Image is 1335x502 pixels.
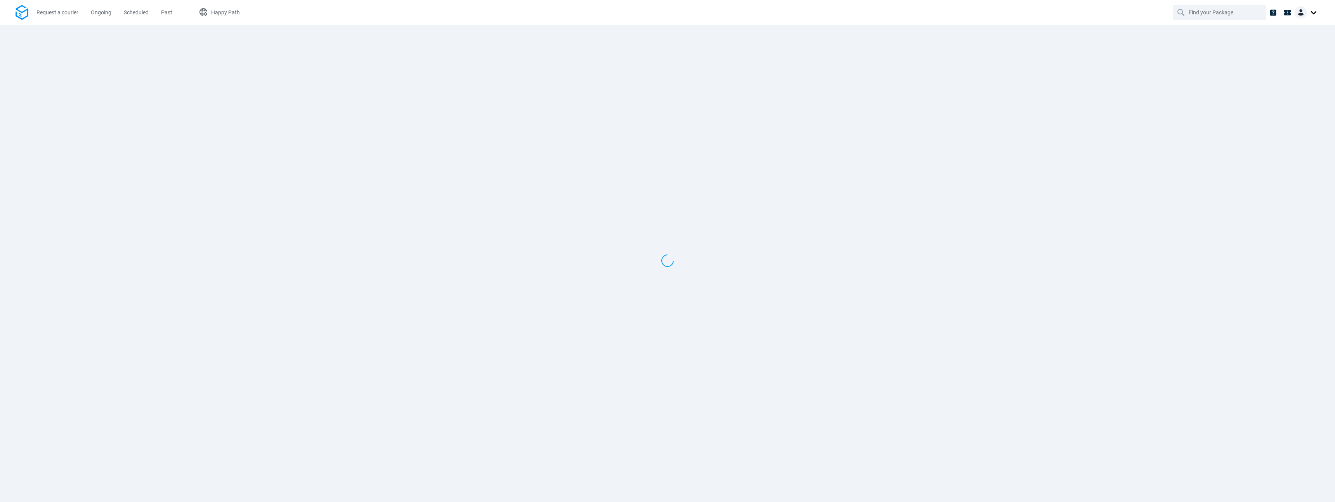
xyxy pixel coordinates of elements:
span: Happy Path [211,9,240,16]
img: Client [1295,6,1307,19]
span: Scheduled [124,9,149,16]
span: Request a courier [36,9,78,16]
span: Ongoing [91,9,111,16]
input: Find your Package [1189,5,1252,20]
img: Logo [16,5,28,20]
img: Spinner [661,254,674,267]
span: Past [161,9,172,16]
